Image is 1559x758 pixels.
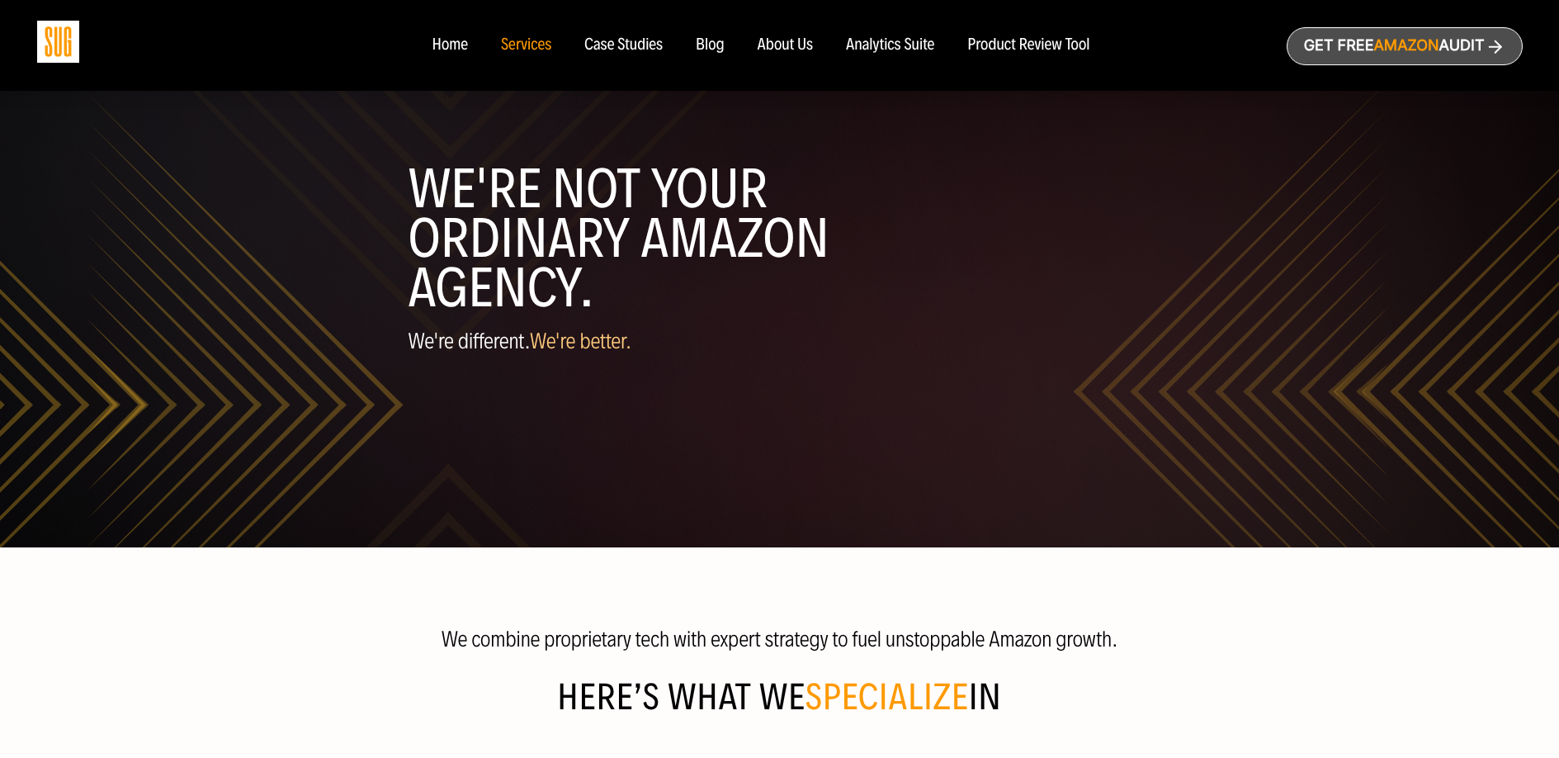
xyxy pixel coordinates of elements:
[432,36,467,54] a: Home
[409,329,1151,353] p: We're different.
[967,36,1089,54] a: Product Review Tool
[1287,27,1523,65] a: Get freeAmazonAudit
[409,164,1151,313] h1: WE'RE NOT YOUR ORDINARY AMAZON AGENCY.
[846,36,934,54] a: Analytics Suite
[1373,37,1439,54] span: Amazon
[805,675,969,719] span: specialize
[584,36,663,54] a: Case Studies
[758,36,814,54] a: About Us
[37,681,1523,734] h2: Here’s what We in
[37,21,79,63] img: Sug
[501,36,551,54] a: Services
[530,328,631,354] span: We're better.
[696,36,725,54] a: Blog
[421,627,1139,651] p: We combine proprietary tech with expert strategy to fuel unstoppable Amazon growth.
